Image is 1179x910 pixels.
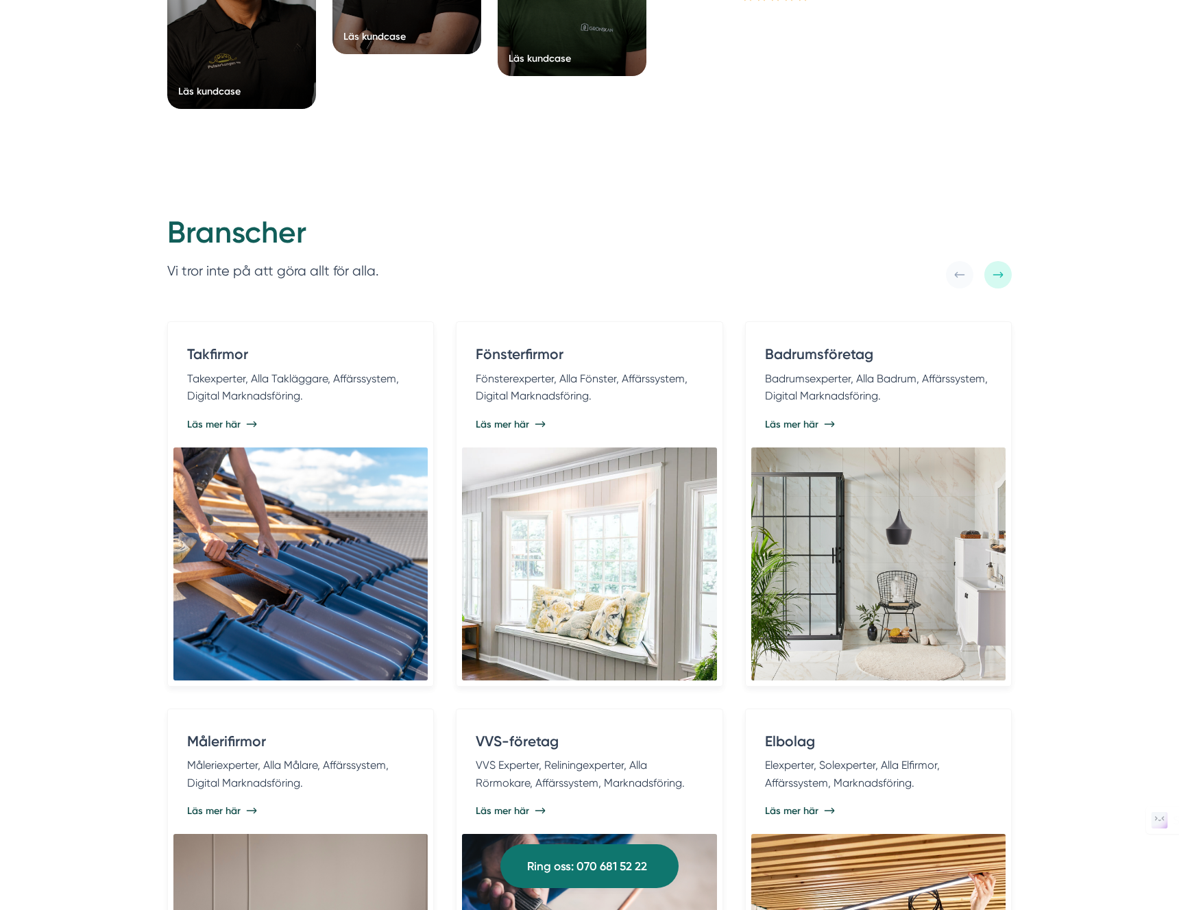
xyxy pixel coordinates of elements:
h4: Elbolag [765,731,992,757]
span: Läs mer här [765,417,818,431]
p: Vi tror inte på att göra allt för alla. [167,260,379,282]
span: Läs mer här [476,804,529,817]
h4: Badrumsföretag [765,344,992,369]
p: Takexperter, Alla Takläggare, Affärssystem, Digital Marknadsföring. [187,370,414,405]
p: Måleriexperter, Alla Målare, Affärssystem, Digital Marknadsföring. [187,757,414,791]
a: Takfirmor Takexperter, Alla Takläggare, Affärssystem, Digital Marknadsföring. Läs mer här Digital... [167,321,434,686]
h4: Målerifirmor [187,731,414,757]
p: Fönsterexperter, Alla Fönster, Affärssystem, Digital Marknadsföring. [476,370,703,405]
a: Badrumsföretag Badrumsexperter, Alla Badrum, Affärssystem, Digital Marknadsföring. Läs mer här Di... [745,321,1012,686]
span: Ring oss: 070 681 52 22 [527,857,647,876]
a: Fönsterfirmor Fönsterexperter, Alla Fönster, Affärssystem, Digital Marknadsföring. Läs mer här Di... [456,321,722,686]
span: Läs mer här [765,804,818,817]
div: Läs kundcase [178,84,241,98]
h4: Takfirmor [187,344,414,369]
h4: VVS-företag [476,731,703,757]
p: Badrumsexperter, Alla Badrum, Affärssystem, Digital Marknadsföring. [765,370,992,405]
h2: Branscher [167,213,379,260]
div: Läs kundcase [343,29,406,43]
img: Digital Marknadsföring till Fönsterfirmor [462,447,716,680]
div: Läs kundcase [509,51,571,65]
span: Läs mer här [187,417,241,431]
a: Ring oss: 070 681 52 22 [500,844,679,888]
img: Digital Marknadsföring till Takfirmor [173,447,428,680]
h4: Fönsterfirmor [476,344,703,369]
img: Digital Marknadsföring till Badrumsföretag [751,447,1006,680]
span: Läs mer här [476,417,529,431]
span: Läs mer här [187,804,241,817]
p: VVS Experter, Reliningexperter, Alla Rörmokare, Affärssystem, Marknadsföring. [476,757,703,791]
p: Elexperter, Solexperter, Alla Elfirmor, Affärssystem, Marknadsföring. [765,757,992,791]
